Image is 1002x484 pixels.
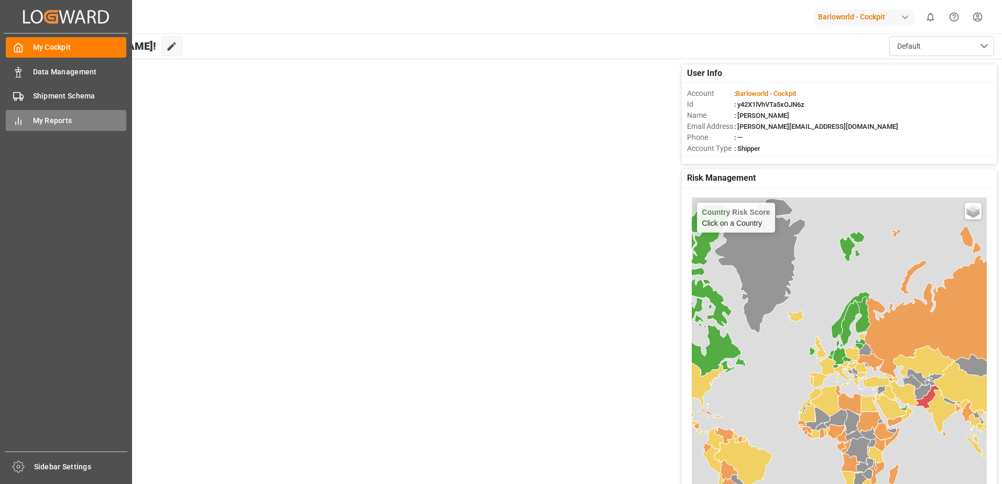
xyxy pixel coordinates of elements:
[33,67,127,78] span: Data Management
[897,41,921,52] span: Default
[734,123,898,130] span: : [PERSON_NAME][EMAIL_ADDRESS][DOMAIN_NAME]
[43,36,156,56] span: Hello [PERSON_NAME]!
[702,208,770,227] div: Click on a Country
[6,61,126,82] a: Data Management
[687,143,734,154] span: Account Type
[687,67,722,80] span: User Info
[6,86,126,106] a: Shipment Schema
[687,132,734,143] span: Phone
[34,461,128,472] span: Sidebar Settings
[734,101,804,108] span: : y42X1lVhVTa5xOJN6z
[33,115,127,126] span: My Reports
[687,99,734,110] span: Id
[734,134,743,141] span: : —
[736,90,796,97] span: Barloworld - Cockpit
[6,110,126,130] a: My Reports
[734,112,789,119] span: : [PERSON_NAME]
[702,208,770,216] h4: Country Risk Score
[734,145,760,152] span: : Shipper
[889,36,994,56] button: open menu
[687,121,734,132] span: Email Address
[33,91,127,102] span: Shipment Schema
[734,90,796,97] span: :
[687,88,734,99] span: Account
[33,42,127,53] span: My Cockpit
[6,37,126,58] a: My Cockpit
[687,172,756,184] span: Risk Management
[687,110,734,121] span: Name
[965,203,982,219] a: Layers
